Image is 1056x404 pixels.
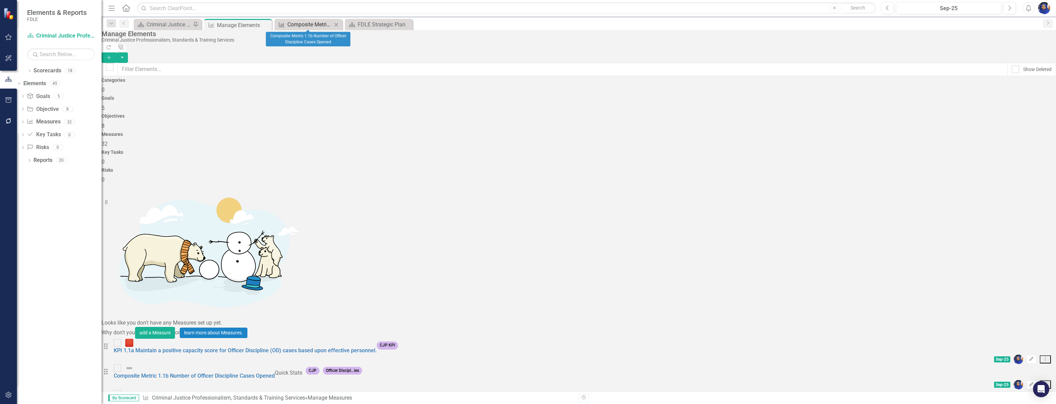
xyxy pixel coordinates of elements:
img: Getting started [102,184,305,319]
div: Criminal Justice Professionalism, Standards & Training Services Landing Page [147,20,191,29]
img: Somi Akter [1014,380,1023,389]
div: 20 [56,158,67,163]
div: Composite Metric 1.1b Number of Officer Discipline Cases Opened [287,20,332,29]
img: Reviewing for Improvement [125,339,133,347]
div: Manage Elements [102,30,1053,38]
img: Not Defined [125,364,133,372]
div: Show Deleted [1023,66,1052,73]
span: Officer Discipl...ies [323,367,362,375]
div: 8 [62,106,73,112]
h4: Goals [102,96,1056,101]
span: or [175,329,180,336]
a: learn more about Measures. [180,328,247,338]
a: Criminal Justice Professionalism, Standards & Training Services Landing Page [135,20,191,29]
a: FDLE Strategic Plan [347,20,411,29]
small: FDLE [27,17,87,22]
img: Somi Akter [1014,355,1023,364]
a: Criminal Justice Professionalism, Standards & Training Services [152,395,305,401]
a: Key Tasks [27,131,61,139]
h4: Measures [102,132,1056,137]
div: 18 [65,68,75,74]
span: Search [851,5,865,10]
input: Search Below... [27,48,95,60]
h4: Objectives [102,114,1056,119]
div: 0 [52,145,63,150]
div: Manage Elements [217,21,270,29]
input: Filter Elements... [117,63,1008,76]
a: Goals [27,93,50,100]
div: Open Intercom Messenger [1033,381,1049,397]
span: Why don't you [102,329,135,336]
img: Somi Akter [1038,2,1050,14]
h4: Risks [102,168,1056,173]
div: FDLE Strategic Plan [358,20,411,29]
h4: Categories [102,78,1056,83]
div: Criminal Justice Professionalism, Standards & Training Services [102,38,1053,43]
span: CJP KPI [377,341,398,349]
div: Looks like you don't have any Measures set up yet. [102,319,1056,327]
h4: Key Tasks [102,150,1056,155]
a: KPI 1.1a Maintain a positive capacity score for Officer Discipline (OD) cases based upon effectiv... [114,347,377,354]
div: 32 [64,119,75,125]
a: Scorecards [34,67,61,75]
img: ClearPoint Strategy [3,7,15,19]
a: Criminal Justice Professionalism, Standards & Training Services [27,32,95,40]
img: Not Defined [125,389,133,398]
button: add a Measure [135,327,175,339]
button: Search [841,3,875,13]
span: CJP [306,367,320,375]
span: Sep-25 [994,382,1010,388]
div: 5 [53,93,64,99]
a: Measures [27,118,60,126]
div: Sep-25 [898,4,999,13]
a: Risks [27,144,49,151]
a: Elements [23,80,46,88]
input: Search ClearPoint... [137,2,876,14]
button: Sep-25 [896,2,1002,14]
a: Composite Metric 1.1b Number of Officer Discipline Cases Opened [276,20,332,29]
a: Composite Metric 1.1b Number of Officer Discipline Cases Opened [114,373,275,379]
div: 45 [49,81,60,87]
a: Reports [34,157,52,164]
span: Quick Stats [275,370,302,376]
span: By Scorecard [108,395,139,401]
a: Objective [27,105,59,113]
div: 0 [64,132,75,138]
div: Composite Metric 1.1b Number of Officer Discipline Cases Opened [266,32,350,47]
span: Elements & Reports [27,8,87,17]
div: » Manage Measures [142,394,574,402]
span: Sep-25 [994,356,1010,362]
